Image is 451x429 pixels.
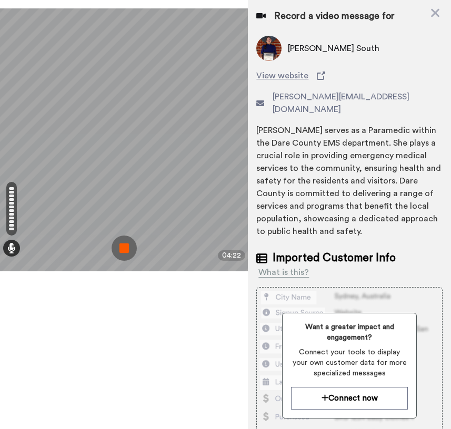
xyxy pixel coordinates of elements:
button: Connect now [291,387,408,410]
span: Connect your tools to display your own customer data for more specialized messages [291,347,408,379]
span: View website [256,69,308,82]
a: View website [256,69,443,82]
img: ic_record_stop.svg [112,236,137,261]
div: What is this? [258,266,309,279]
span: Imported Customer Info [273,250,396,266]
div: [PERSON_NAME] serves as a Paramedic within the Dare County EMS department. She plays a crucial ro... [256,124,443,238]
div: 04:22 [218,250,245,261]
span: Want a greater impact and engagement? [291,322,408,343]
span: [PERSON_NAME][EMAIL_ADDRESS][DOMAIN_NAME] [273,90,443,116]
